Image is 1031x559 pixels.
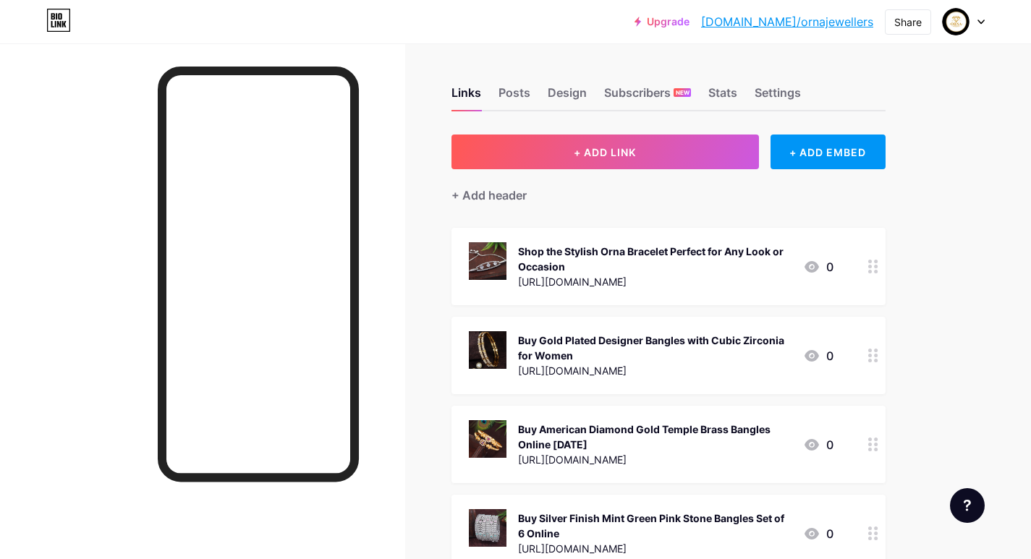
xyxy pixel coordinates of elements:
[701,13,873,30] a: [DOMAIN_NAME]/ornajewellers
[498,84,530,110] div: Posts
[451,187,527,204] div: + Add header
[676,88,690,97] span: NEW
[469,242,506,280] img: Shop the Stylish Orna Bracelet Perfect for Any Look or Occasion
[771,135,886,169] div: + ADD EMBED
[451,84,481,110] div: Links
[755,84,801,110] div: Settings
[803,525,833,542] div: 0
[803,258,833,276] div: 0
[469,331,506,369] img: Buy Gold Plated Designer Bangles with Cubic Zirconia for Women
[469,420,506,458] img: Buy American Diamond Gold Temple Brass Bangles Online Today
[518,274,792,289] div: [URL][DOMAIN_NAME]
[894,14,922,30] div: Share
[518,363,792,378] div: [URL][DOMAIN_NAME]
[803,436,833,453] div: 0
[574,146,636,158] span: + ADD LINK
[518,333,792,363] div: Buy Gold Plated Designer Bangles with Cubic Zirconia for Women
[635,16,690,27] a: Upgrade
[518,511,792,541] div: Buy Silver Finish Mint Green Pink Stone Bangles Set of 6 Online
[548,84,587,110] div: Design
[469,509,506,547] img: Buy Silver Finish Mint Green Pink Stone Bangles Set of 6 Online
[604,84,691,110] div: Subscribers
[451,135,759,169] button: + ADD LINK
[803,347,833,364] div: 0
[518,422,792,452] div: Buy American Diamond Gold Temple Brass Bangles Online [DATE]
[942,8,970,35] img: kasubi jewels
[518,541,792,556] div: [URL][DOMAIN_NAME]
[518,244,792,274] div: Shop the Stylish Orna Bracelet Perfect for Any Look or Occasion
[518,452,792,467] div: [URL][DOMAIN_NAME]
[708,84,737,110] div: Stats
